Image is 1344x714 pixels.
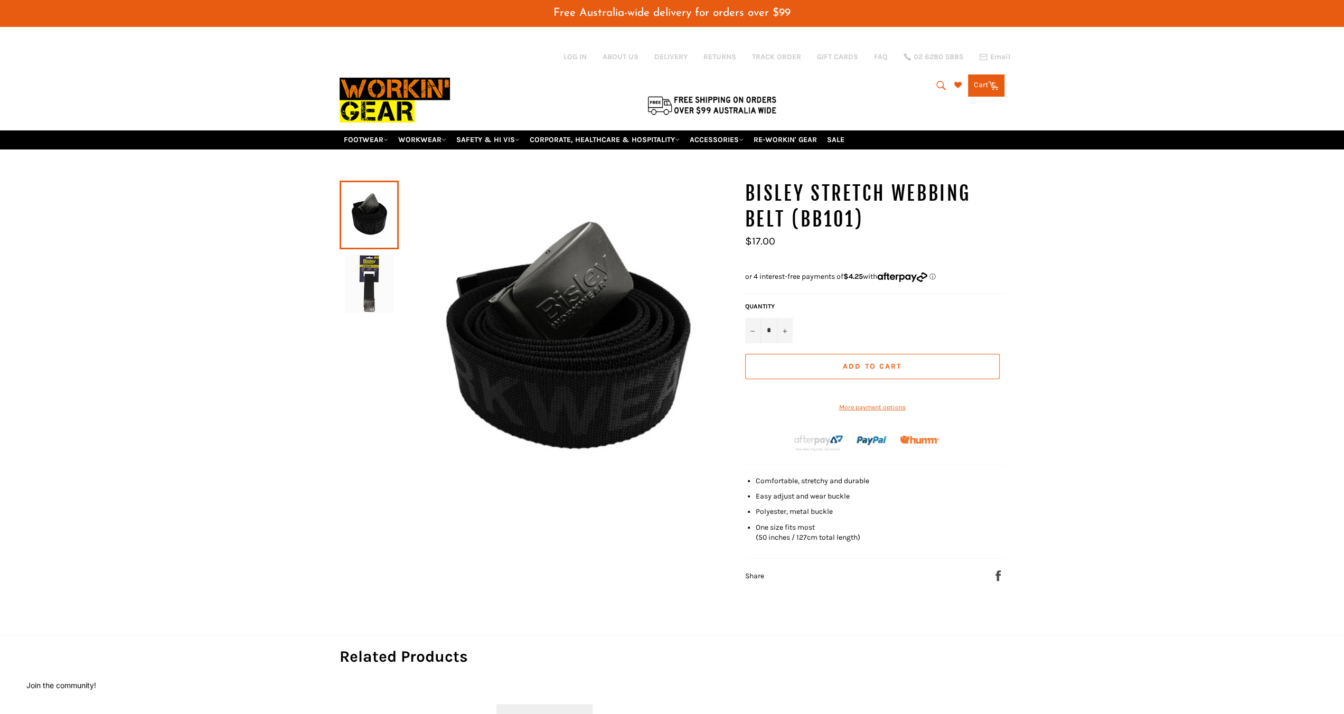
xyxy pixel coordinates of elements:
li: Easy adjust and wear buckle [756,491,1005,501]
a: SALE [823,130,849,149]
label: Quantity [745,302,793,311]
a: Email [979,53,1010,61]
span: Free Australia-wide delivery for orders over $99 [553,7,791,18]
button: Add to Cart [745,354,1000,379]
img: Bisley Stretch Webbing Belt (BB101) - Workin' Gear [399,181,735,500]
img: Bisley Stretch Webbing Belt (BB101) - Workin' Gear [345,255,393,313]
a: Cart [968,74,1004,97]
a: Log in [563,52,587,61]
img: Afterpay-Logo-on-dark-bg_large.png [793,434,844,452]
a: RE-WORKIN' GEAR [749,130,821,149]
img: Workin Gear leaders in Workwear, Safety Boots, PPE, Uniforms. Australia's No.1 in Workwear [340,70,450,130]
img: Humm_core_logo_RGB-01_300x60px_small_195d8312-4386-4de7-b182-0ef9b6303a37.png [900,436,939,444]
h2: Related Products [340,646,1005,668]
a: More payment options [745,403,1000,412]
button: Increase item quantity by one [777,318,793,343]
a: ACCESSORIES [685,130,748,149]
button: Reduce item quantity by one [745,318,761,343]
a: RETURNS [703,52,736,62]
a: SAFETY & HI VIS [452,130,524,149]
img: Flat $9.95 shipping Australia wide [646,94,778,116]
a: DELIVERY [654,52,688,62]
a: CORPORATE, HEALTHCARE & HOSPITALITY [525,130,684,149]
li: Comfortable, stretchy and durable [756,476,1005,486]
h1: Bisley Stretch Webbing Belt (BB101) [745,181,1005,233]
a: FOOTWEAR [340,130,392,149]
a: 02 6280 5885 [904,53,963,61]
a: FAQ [874,52,888,62]
img: paypal.png [857,425,888,456]
span: Polyester, metal buckle [756,507,833,516]
a: TRACK ORDER [752,52,801,62]
a: WORKWEAR [394,130,450,149]
span: Email [990,53,1010,61]
span: $17.00 [745,235,775,247]
a: ABOUT US [603,52,638,62]
a: GIFT CARDS [817,52,858,62]
span: Share [745,571,764,580]
span: 02 6280 5885 [914,53,963,61]
button: Join the community! [26,681,96,690]
span: Add to Cart [843,362,901,371]
span: One size fits most (50 inches / 127cm total length) [756,523,860,542]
